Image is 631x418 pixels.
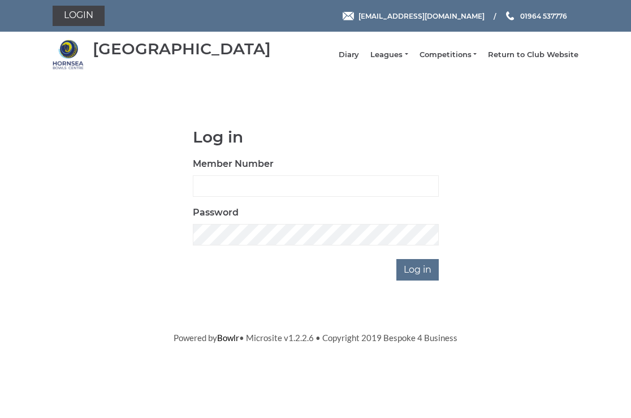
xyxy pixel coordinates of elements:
[193,206,239,219] label: Password
[93,40,271,58] div: [GEOGRAPHIC_DATA]
[53,39,84,70] img: Hornsea Bowls Centre
[193,128,439,146] h1: Log in
[217,333,239,343] a: Bowlr
[174,333,457,343] span: Powered by • Microsite v1.2.2.6 • Copyright 2019 Bespoke 4 Business
[520,11,567,20] span: 01964 537776
[339,50,359,60] a: Diary
[370,50,408,60] a: Leagues
[343,12,354,20] img: Email
[193,157,274,171] label: Member Number
[504,11,567,21] a: Phone us 01964 537776
[420,50,477,60] a: Competitions
[506,11,514,20] img: Phone us
[488,50,578,60] a: Return to Club Website
[343,11,485,21] a: Email [EMAIL_ADDRESS][DOMAIN_NAME]
[358,11,485,20] span: [EMAIL_ADDRESS][DOMAIN_NAME]
[396,259,439,281] input: Log in
[53,6,105,26] a: Login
